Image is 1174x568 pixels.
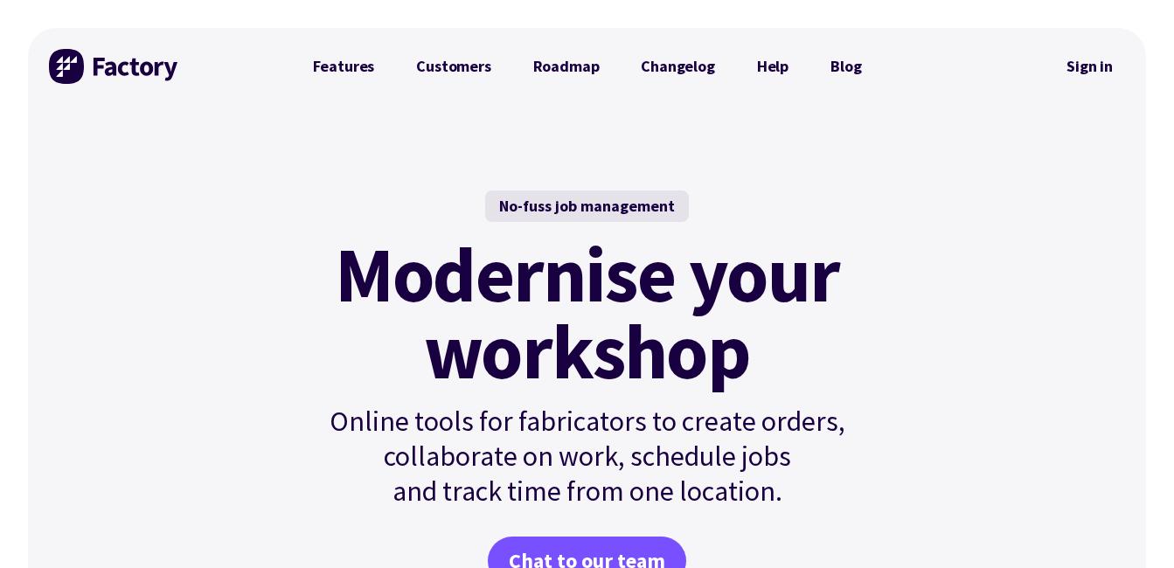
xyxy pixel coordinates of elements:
a: Sign in [1054,46,1125,87]
a: Help [736,49,809,84]
nav: Primary Navigation [292,49,883,84]
mark: Modernise your workshop [335,236,839,390]
iframe: Chat Widget [1087,484,1174,568]
a: Features [292,49,396,84]
img: Factory [49,49,180,84]
p: Online tools for fabricators to create orders, collaborate on work, schedule jobs and track time ... [292,404,883,509]
a: Changelog [620,49,735,84]
nav: Secondary Navigation [1054,46,1125,87]
div: No-fuss job management [485,190,689,222]
a: Roadmap [512,49,621,84]
a: Customers [395,49,511,84]
a: Blog [809,49,882,84]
